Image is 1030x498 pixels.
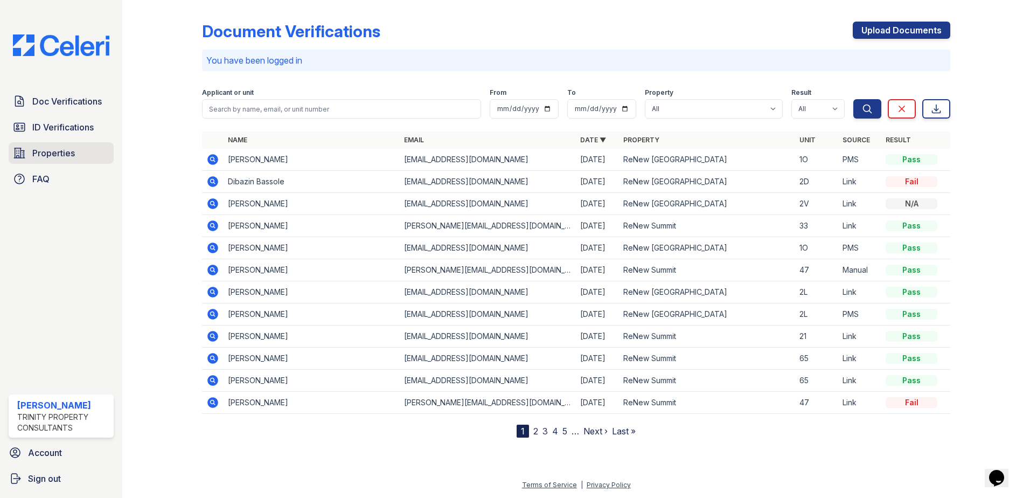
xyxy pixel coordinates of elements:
td: Link [838,215,881,237]
td: [PERSON_NAME] [224,149,400,171]
a: Last » [612,426,636,437]
input: Search by name, email, or unit number [202,99,481,119]
a: Properties [9,142,114,164]
td: [EMAIL_ADDRESS][DOMAIN_NAME] [400,370,576,392]
td: 2L [795,303,838,326]
div: Fail [886,176,937,187]
td: [PERSON_NAME] [224,326,400,348]
a: 4 [552,426,558,437]
td: [DATE] [576,370,619,392]
div: Pass [886,154,937,165]
td: [DATE] [576,281,619,303]
td: [DATE] [576,348,619,370]
td: [EMAIL_ADDRESS][DOMAIN_NAME] [400,348,576,370]
td: Link [838,326,881,348]
a: 5 [562,426,567,437]
td: [EMAIL_ADDRESS][DOMAIN_NAME] [400,303,576,326]
div: Fail [886,397,937,408]
td: [DATE] [576,193,619,215]
a: ID Verifications [9,116,114,138]
td: [DATE] [576,326,619,348]
td: [PERSON_NAME] [224,281,400,303]
td: ReNew Summit [619,370,795,392]
td: Link [838,193,881,215]
td: ReNew Summit [619,348,795,370]
span: FAQ [32,172,50,185]
iframe: chat widget [985,455,1019,487]
td: [PERSON_NAME] [224,259,400,281]
td: [DATE] [576,215,619,237]
a: Source [843,136,870,144]
td: [PERSON_NAME] [224,370,400,392]
div: 1 [517,425,529,438]
td: PMS [838,149,881,171]
td: Link [838,392,881,414]
span: Properties [32,147,75,160]
a: Unit [799,136,816,144]
span: ID Verifications [32,121,94,134]
td: [EMAIL_ADDRESS][DOMAIN_NAME] [400,149,576,171]
td: 2D [795,171,838,193]
td: ReNew [GEOGRAPHIC_DATA] [619,193,795,215]
a: 2 [533,426,538,437]
span: … [572,425,579,438]
td: [DATE] [576,237,619,259]
td: Dibazin Bassole [224,171,400,193]
td: ReNew [GEOGRAPHIC_DATA] [619,171,795,193]
td: ReNew Summit [619,215,795,237]
td: [PERSON_NAME] [224,392,400,414]
span: Sign out [28,472,61,485]
td: [PERSON_NAME] [224,303,400,326]
div: Pass [886,265,937,275]
div: Document Verifications [202,22,380,41]
td: 47 [795,259,838,281]
td: Link [838,281,881,303]
label: Applicant or unit [202,88,254,97]
a: Sign out [4,468,118,489]
label: To [567,88,576,97]
td: [DATE] [576,303,619,326]
div: Pass [886,309,937,320]
td: [DATE] [576,392,619,414]
td: [EMAIL_ADDRESS][DOMAIN_NAME] [400,171,576,193]
td: PMS [838,237,881,259]
td: Manual [838,259,881,281]
td: 47 [795,392,838,414]
td: [EMAIL_ADDRESS][DOMAIN_NAME] [400,193,576,215]
a: Property [623,136,659,144]
label: From [490,88,506,97]
td: [EMAIL_ADDRESS][DOMAIN_NAME] [400,281,576,303]
div: | [581,481,583,489]
div: Pass [886,375,937,386]
a: Terms of Service [522,481,577,489]
td: 33 [795,215,838,237]
td: [EMAIL_ADDRESS][DOMAIN_NAME] [400,237,576,259]
a: 3 [542,426,548,437]
div: Pass [886,243,937,253]
td: ReNew [GEOGRAPHIC_DATA] [619,149,795,171]
td: [DATE] [576,171,619,193]
a: Result [886,136,911,144]
td: [PERSON_NAME][EMAIL_ADDRESS][DOMAIN_NAME] [400,215,576,237]
label: Property [645,88,673,97]
a: FAQ [9,168,114,190]
label: Result [791,88,811,97]
td: [PERSON_NAME] [224,237,400,259]
a: Name [228,136,247,144]
div: [PERSON_NAME] [17,399,109,412]
img: CE_Logo_Blue-a8612792a0a2168367f1c8372b55b34899dd931a85d93a1a3d3e32e68fde9ad4.png [4,34,118,56]
td: 2V [795,193,838,215]
span: Account [28,446,62,459]
td: [PERSON_NAME] [224,193,400,215]
td: ReNew Summit [619,259,795,281]
td: 2L [795,281,838,303]
td: [PERSON_NAME] [224,348,400,370]
td: ReNew [GEOGRAPHIC_DATA] [619,281,795,303]
td: ReNew Summit [619,392,795,414]
div: Pass [886,331,937,342]
div: N/A [886,198,937,209]
a: Doc Verifications [9,91,114,112]
div: Pass [886,287,937,298]
td: ReNew [GEOGRAPHIC_DATA] [619,237,795,259]
a: Upload Documents [853,22,950,39]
